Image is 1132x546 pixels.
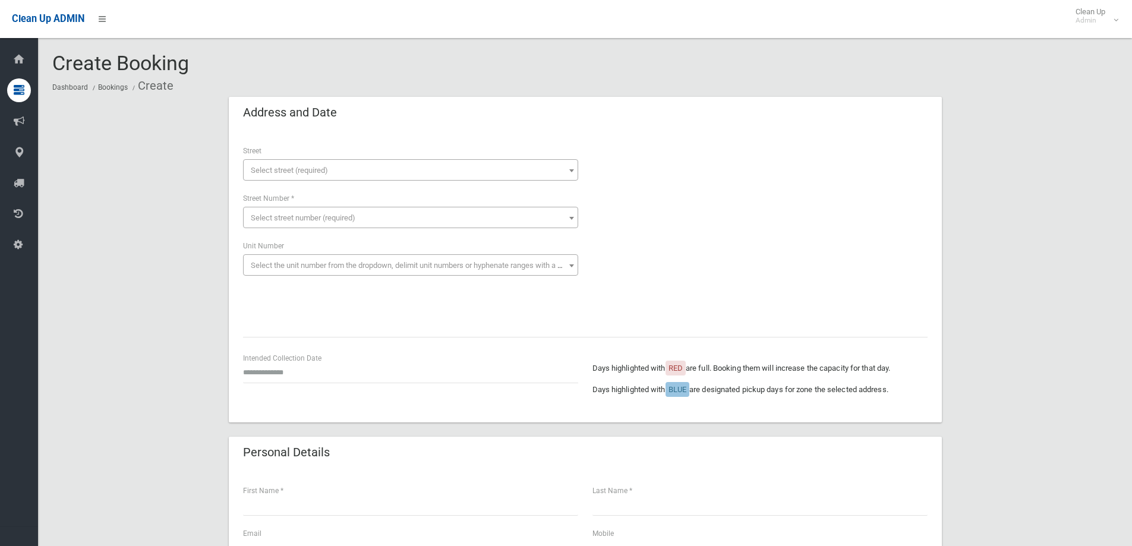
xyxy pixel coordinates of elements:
span: Clean Up ADMIN [12,13,84,24]
p: Days highlighted with are full. Booking them will increase the capacity for that day. [592,361,928,375]
span: Select street (required) [251,166,328,175]
span: Create Booking [52,51,189,75]
span: Select the unit number from the dropdown, delimit unit numbers or hyphenate ranges with a comma [251,261,583,270]
span: BLUE [669,385,686,394]
span: Clean Up [1070,7,1117,25]
header: Personal Details [229,441,344,464]
span: RED [669,364,683,373]
small: Admin [1076,16,1105,25]
a: Dashboard [52,83,88,91]
p: Days highlighted with are designated pickup days for zone the selected address. [592,383,928,397]
span: Select street number (required) [251,213,355,222]
li: Create [130,75,174,97]
header: Address and Date [229,101,351,124]
a: Bookings [98,83,128,91]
